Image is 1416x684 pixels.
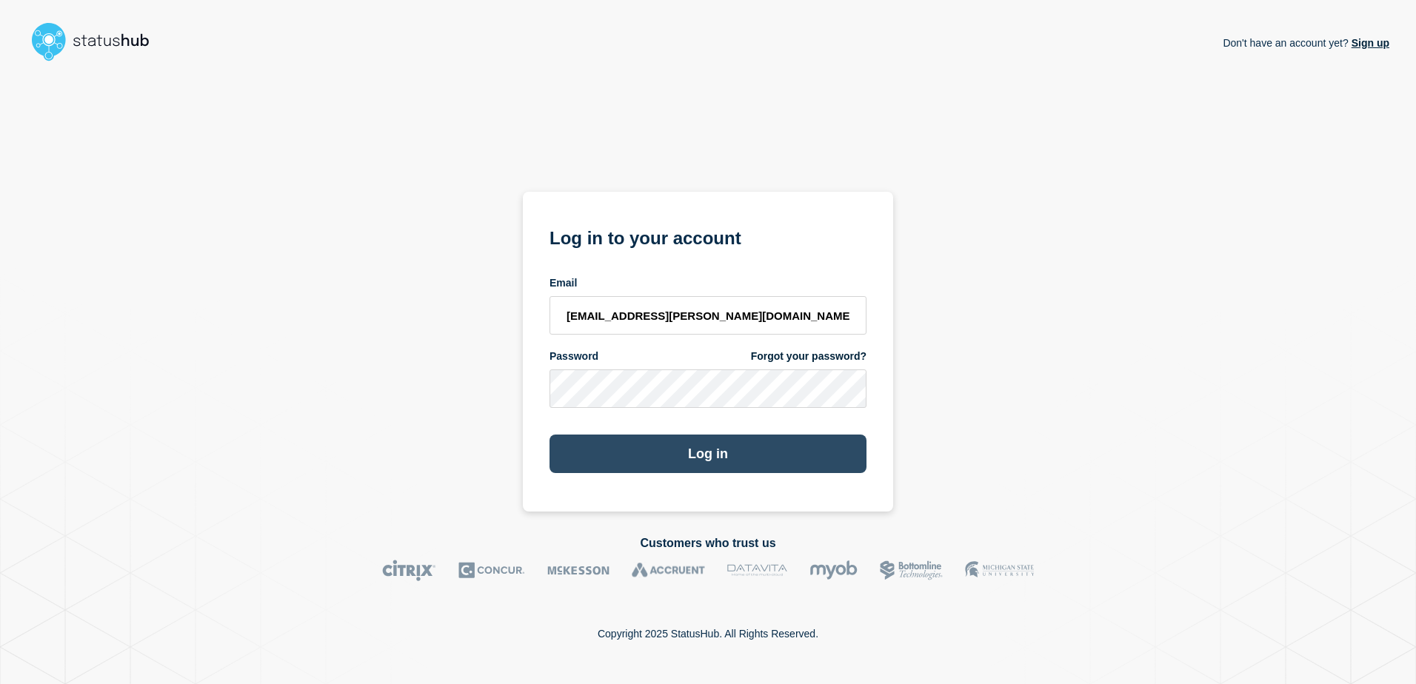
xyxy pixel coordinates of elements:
input: email input [550,296,866,335]
h1: Log in to your account [550,223,866,250]
img: McKesson logo [547,560,610,581]
span: Email [550,276,577,290]
h2: Customers who trust us [27,537,1389,550]
button: Log in [550,435,866,473]
a: Forgot your password? [751,349,866,363]
img: StatusHub logo [27,18,167,65]
img: Citrix logo [382,560,436,581]
img: myob logo [809,560,858,581]
a: Sign up [1349,37,1389,49]
img: Concur logo [458,560,525,581]
img: Accruent logo [632,560,705,581]
img: Bottomline logo [880,560,943,581]
span: Password [550,349,598,363]
p: Don't have an account yet? [1223,25,1389,61]
img: MSU logo [965,560,1034,581]
p: Copyright 2025 StatusHub. All Rights Reserved. [598,628,818,640]
img: DataVita logo [727,560,787,581]
input: password input [550,369,866,408]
